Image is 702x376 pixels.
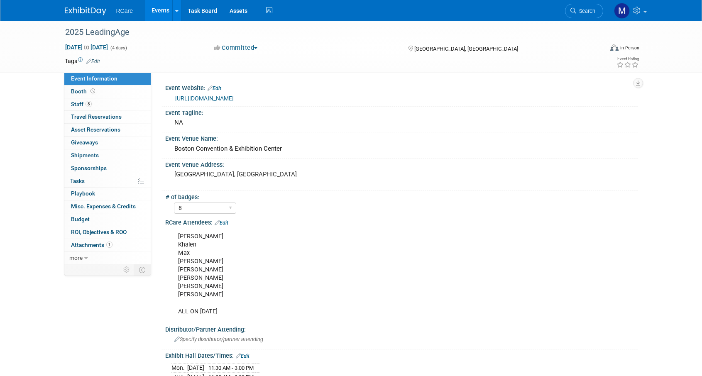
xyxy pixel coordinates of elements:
[134,264,151,275] td: Toggle Event Tabs
[64,188,151,200] a: Playbook
[65,44,108,51] span: [DATE] [DATE]
[174,336,263,342] span: Specify distributor/partner attending
[71,229,127,235] span: ROI, Objectives & ROO
[106,242,113,248] span: 1
[64,226,151,239] a: ROI, Objectives & ROO
[64,149,151,162] a: Shipments
[165,216,638,227] div: RCare Attendees:
[86,101,92,107] span: 8
[211,44,261,52] button: Committed
[116,7,133,14] span: RCare
[62,25,591,40] div: 2025 LeadingAge
[64,200,151,213] a: Misc. Expenses & Credits
[187,364,204,373] td: [DATE]
[64,98,151,111] a: Staff8
[71,190,95,197] span: Playbook
[414,46,518,52] span: [GEOGRAPHIC_DATA], [GEOGRAPHIC_DATA]
[171,142,631,155] div: Boston Convention & Exhibition Center
[64,73,151,85] a: Event Information
[64,213,151,226] a: Budget
[175,95,234,102] a: [URL][DOMAIN_NAME]
[65,57,100,65] td: Tags
[610,44,619,51] img: Format-Inperson.png
[86,59,100,64] a: Edit
[208,365,254,371] span: 11:30 AM - 3:00 PM
[64,85,151,98] a: Booth
[165,82,638,93] div: Event Website:
[64,252,151,264] a: more
[71,242,113,248] span: Attachments
[64,162,151,175] a: Sponsorships
[83,44,91,51] span: to
[71,126,120,133] span: Asset Reservations
[165,132,638,143] div: Event Venue Name:
[554,43,640,56] div: Event Format
[208,85,221,91] a: Edit
[71,203,136,210] span: Misc. Expenses & Credits
[64,239,151,251] a: Attachments1
[64,111,151,123] a: Travel Reservations
[71,75,117,82] span: Event Information
[165,349,638,360] div: Exhibit Hall Dates/Times:
[71,101,92,107] span: Staff
[165,159,638,169] div: Event Venue Address:
[71,152,99,159] span: Shipments
[215,220,228,226] a: Edit
[165,323,638,334] div: Distributor/Partner Attending:
[71,216,90,222] span: Budget
[236,353,249,359] a: Edit
[620,45,639,51] div: In-Person
[70,178,85,184] span: Tasks
[166,191,634,201] div: # of badges:
[71,113,122,120] span: Travel Reservations
[64,175,151,188] a: Tasks
[65,7,106,15] img: ExhibitDay
[171,116,631,129] div: NA
[172,228,546,320] div: [PERSON_NAME] Khalen Max [PERSON_NAME] [PERSON_NAME] [PERSON_NAME] [PERSON_NAME] [PERSON_NAME] AL...
[71,139,98,146] span: Giveaways
[120,264,134,275] td: Personalize Event Tab Strip
[64,124,151,136] a: Asset Reservations
[89,88,97,94] span: Booth not reserved yet
[614,3,630,19] img: Mike Andolina
[110,45,127,51] span: (4 days)
[174,171,353,178] pre: [GEOGRAPHIC_DATA], [GEOGRAPHIC_DATA]
[165,107,638,117] div: Event Tagline:
[64,137,151,149] a: Giveaways
[71,88,97,95] span: Booth
[69,254,83,261] span: more
[576,8,595,14] span: Search
[616,57,639,61] div: Event Rating
[565,4,603,18] a: Search
[171,364,187,373] td: Mon.
[71,165,107,171] span: Sponsorships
